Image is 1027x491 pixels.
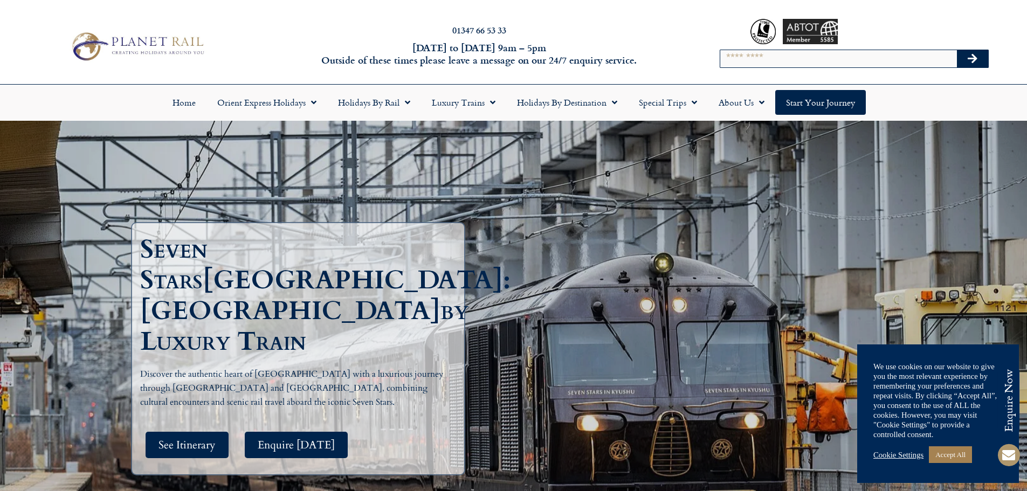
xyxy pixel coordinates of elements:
[506,90,628,115] a: Holidays by Destination
[146,432,229,458] a: See Itinerary
[66,29,208,64] img: Planet Rail Train Holidays Logo
[140,234,448,357] h1: Seven Stars
[162,90,206,115] a: Home
[258,438,335,452] span: Enquire [DATE]
[873,362,1003,439] div: We use cookies on our website to give you the most relevant experience by remembering your prefer...
[5,90,1022,115] nav: Menu
[327,90,421,115] a: Holidays by Rail
[452,24,506,36] a: 01347 66 53 33
[203,262,511,298] span: [GEOGRAPHIC_DATA]:
[245,432,348,458] a: Enquire [DATE]
[775,90,866,115] a: Start your Journey
[158,438,216,452] span: See Itinerary
[206,90,327,115] a: Orient Express Holidays
[628,90,708,115] a: Special Trips
[957,50,988,67] button: Search
[277,42,682,67] h6: [DATE] to [DATE] 9am – 5pm Outside of these times please leave a message on our 24/7 enquiry serv...
[421,90,506,115] a: Luxury Trains
[140,368,447,409] p: Discover the authentic heart of [GEOGRAPHIC_DATA] with a luxurious journey through [GEOGRAPHIC_DA...
[929,446,972,463] a: Accept All
[873,450,923,460] a: Cookie Settings
[140,293,468,359] span: by Luxury Train
[140,293,440,328] span: [GEOGRAPHIC_DATA]
[708,90,775,115] a: About Us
